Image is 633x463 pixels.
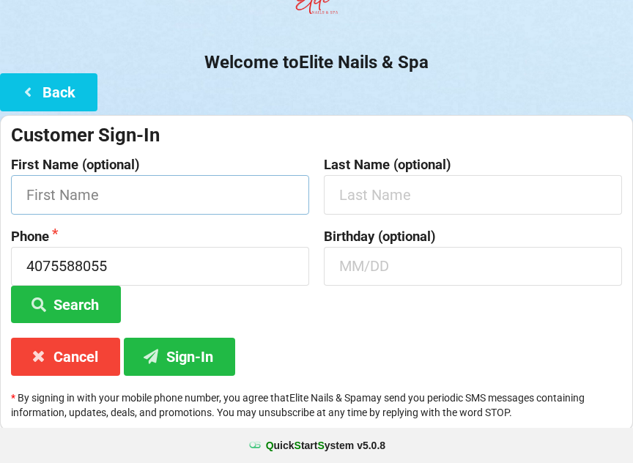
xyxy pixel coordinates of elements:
p: By signing in with your mobile phone number, you agree that Elite Nails & Spa may send you period... [11,390,622,420]
button: Search [11,286,121,323]
label: Last Name (optional) [324,158,622,172]
span: S [295,440,301,451]
input: 1234567890 [11,247,309,286]
input: MM/DD [324,247,622,286]
label: Birthday (optional) [324,229,622,244]
input: Last Name [324,175,622,214]
b: uick tart ystem v 5.0.8 [266,438,385,453]
label: First Name (optional) [11,158,309,172]
div: Customer Sign-In [11,123,622,147]
span: Q [266,440,274,451]
button: Sign-In [124,338,235,375]
label: Phone [11,229,309,244]
span: S [317,440,324,451]
button: Cancel [11,338,120,375]
input: First Name [11,175,309,214]
img: favicon.ico [248,438,262,453]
